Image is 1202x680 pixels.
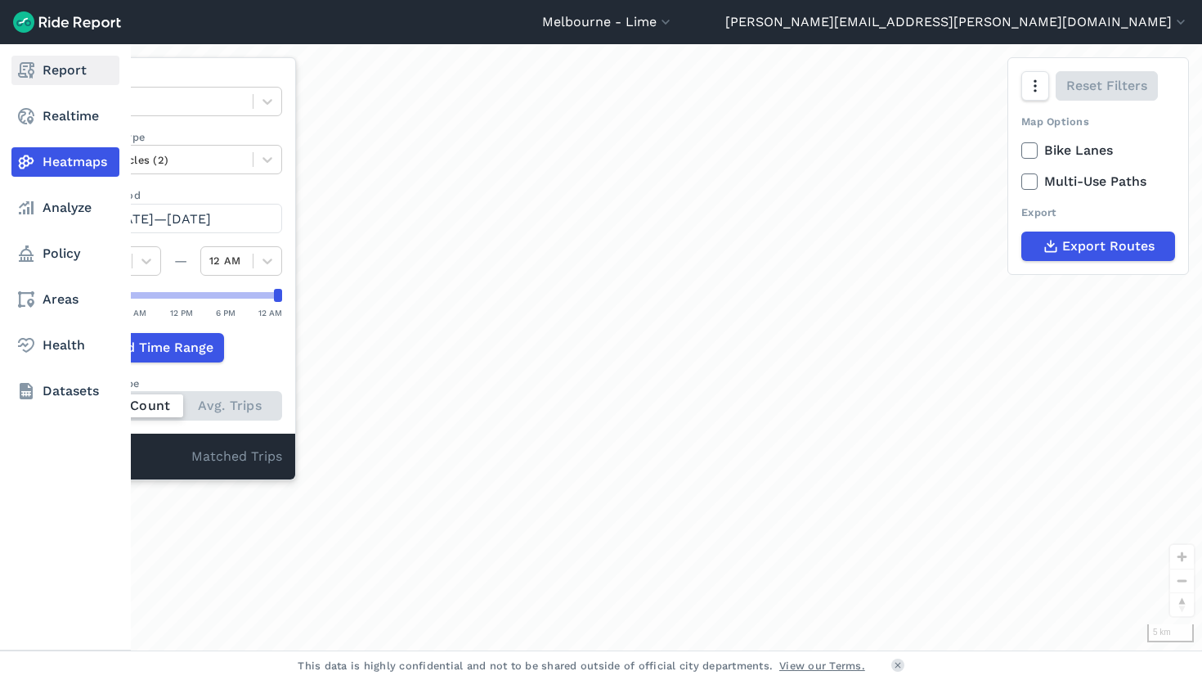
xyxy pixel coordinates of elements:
a: Realtime [11,101,119,131]
a: Analyze [11,193,119,223]
button: Reset Filters [1056,71,1158,101]
div: Count Type [79,376,282,391]
div: - [79,447,191,468]
button: [PERSON_NAME][EMAIL_ADDRESS][PERSON_NAME][DOMAIN_NAME] [725,12,1189,32]
a: View our Terms. [779,658,865,673]
button: Export Routes [1021,232,1175,261]
span: Reset Filters [1066,76,1147,96]
span: [DATE]—[DATE] [110,211,211,227]
a: Policy [11,239,119,268]
div: Export [1021,205,1175,220]
label: Data Type [79,71,282,87]
a: Datasets [11,376,119,406]
div: 12 PM [170,305,193,320]
span: Add Time Range [110,338,213,358]
label: Data Period [79,187,282,203]
button: Melbourne - Lime [542,12,674,32]
label: Multi-Use Paths [1021,172,1175,191]
div: 12 AM [258,305,282,320]
div: Map Options [1021,114,1175,129]
label: Bike Lanes [1021,141,1175,160]
a: Heatmaps [11,147,119,177]
div: 6 AM [126,305,146,320]
a: Areas [11,285,119,314]
label: Vehicle Type [79,129,282,145]
img: Ride Report [13,11,121,33]
button: Add Time Range [79,333,224,363]
a: Health [11,331,119,360]
div: 6 PM [216,305,235,320]
span: Export Routes [1062,236,1155,256]
div: loading [52,44,1202,651]
div: Matched Trips [66,434,295,480]
div: — [161,251,200,271]
a: Report [11,56,119,85]
button: [DATE]—[DATE] [79,204,282,233]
